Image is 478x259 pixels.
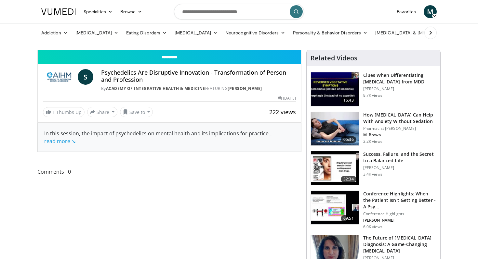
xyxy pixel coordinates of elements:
a: Eating Disorders [122,26,171,39]
a: read more ↘ [44,138,76,145]
a: [MEDICAL_DATA] [72,26,122,39]
p: Pharmacist [PERSON_NAME] [363,126,436,131]
a: [PERSON_NAME] [228,86,262,91]
span: 32:34 [341,176,356,182]
img: 7bfe4765-2bdb-4a7e-8d24-83e30517bd33.150x105_q85_crop-smart_upscale.jpg [311,112,359,146]
a: 1 Thumbs Up [43,107,85,117]
p: [PERSON_NAME] [363,165,436,170]
p: [PERSON_NAME] [363,218,436,223]
a: [MEDICAL_DATA] [171,26,221,39]
p: 6.0K views [363,224,382,229]
p: 8.7K views [363,93,382,98]
a: S [78,69,93,85]
span: 69:51 [341,215,356,222]
p: M. Brown [363,132,436,138]
span: Comments 0 [37,167,301,176]
a: 32:34 Success, Failure, and the Secret to a Balanced Life [PERSON_NAME] 3.4K views [311,151,436,185]
p: 3.4K views [363,172,382,177]
h3: The Future of [MEDICAL_DATA] Diagnosis: A Game-Changing [MEDICAL_DATA] [363,235,436,254]
div: In this session, the impact of psychedelics on mental health and its implications for practice [44,129,295,145]
p: [PERSON_NAME] [363,86,436,92]
a: 05:36 How [MEDICAL_DATA] Can Help With Anxiety Without Sedation Pharmacist [PERSON_NAME] M. Brown... [311,112,436,146]
img: Academy of Integrative Health & Medicine [43,69,75,85]
a: Personality & Behavior Disorders [289,26,371,39]
a: Favorites [393,5,420,18]
div: By FEATURING [101,86,296,92]
span: 222 views [269,108,296,116]
button: Share [87,107,117,117]
a: [MEDICAL_DATA] & [MEDICAL_DATA] [371,26,464,39]
a: Browse [116,5,146,18]
h3: Clues When Differentiating [MEDICAL_DATA] from MDD [363,72,436,85]
a: 69:51 Conference Highlights: When the Patient Isn't Getting Better - A Psy… Conference Highlights... [311,191,436,229]
h3: Success, Failure, and the Secret to a Balanced Life [363,151,436,164]
div: [DATE] [278,95,296,101]
a: Academy of Integrative Health & Medicine [106,86,205,91]
h3: How [MEDICAL_DATA] Can Help With Anxiety Without Sedation [363,112,436,125]
input: Search topics, interventions [174,4,304,19]
h3: Conference Highlights: When the Patient Isn't Getting Better - A Psy… [363,191,436,210]
a: Specialties [80,5,116,18]
p: Conference Highlights [363,211,436,216]
a: M [424,5,437,18]
img: 4362ec9e-0993-4580-bfd4-8e18d57e1d49.150x105_q85_crop-smart_upscale.jpg [311,191,359,225]
img: a6520382-d332-4ed3-9891-ee688fa49237.150x105_q85_crop-smart_upscale.jpg [311,72,359,106]
button: Save to [120,107,153,117]
span: 16:43 [341,97,356,104]
h4: Psychedelics Are Disruptive Innovation - Transformation of Person and Profession [101,69,296,83]
span: 05:36 [341,136,356,143]
a: Neurocognitive Disorders [221,26,289,39]
img: 7307c1c9-cd96-462b-8187-bd7a74dc6cb1.150x105_q85_crop-smart_upscale.jpg [311,151,359,185]
a: 16:43 Clues When Differentiating [MEDICAL_DATA] from MDD [PERSON_NAME] 8.7K views [311,72,436,106]
img: VuMedi Logo [41,8,76,15]
h4: Related Videos [311,54,357,62]
span: 1 [52,109,55,115]
p: 2.2K views [363,139,382,144]
span: ... [44,130,272,145]
a: Addiction [37,26,72,39]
